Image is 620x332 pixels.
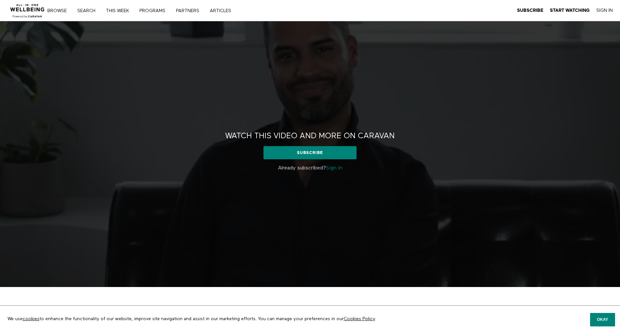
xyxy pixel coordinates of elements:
[213,164,407,172] p: Already subscribed?
[45,9,74,13] a: Browse
[52,7,245,14] nav: Primary
[225,131,395,141] h2: Watch this video and more on CARAVAN
[344,317,375,321] a: Cookies Policy
[208,9,238,13] a: ARTICLES
[131,303,351,324] strong: 3 Min Exercise Tips For [MEDICAL_DATA] In The Lower Body
[137,9,172,13] a: PROGRAMS
[590,313,615,326] button: Okay
[550,8,590,13] a: Start Watching
[517,8,543,13] a: Subscribe
[263,146,357,159] a: Subscribe
[326,166,342,171] a: Sign in
[23,317,39,321] a: cookies
[104,9,136,13] a: THIS WEEK
[3,311,489,327] p: We use to enhance the functionality of our website, improve site navigation and assist in our mar...
[174,9,206,13] a: PARTNERS
[596,8,613,13] a: Sign In
[75,9,102,13] a: Search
